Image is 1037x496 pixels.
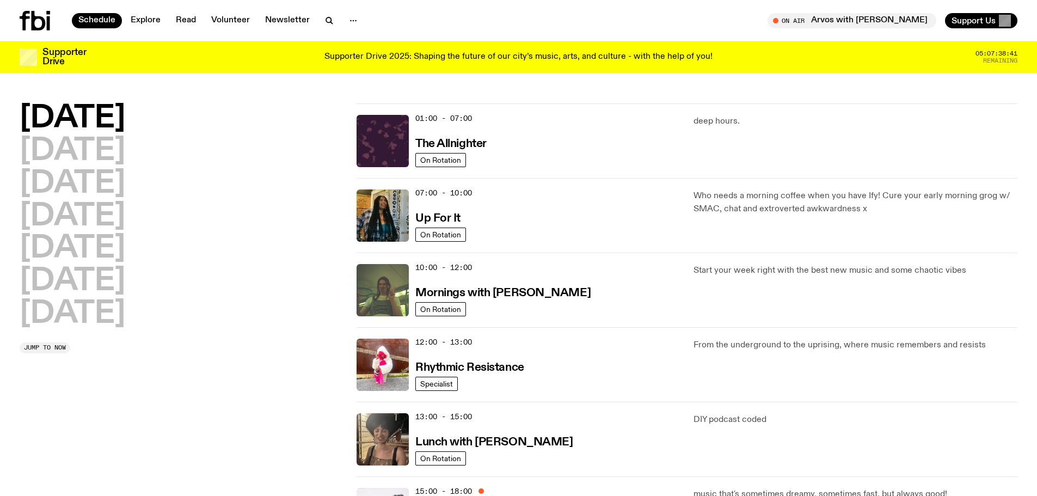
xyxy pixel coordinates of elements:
span: Jump to now [24,345,66,351]
span: On Rotation [420,156,461,164]
a: On Rotation [415,153,466,167]
a: The Allnighter [415,136,487,150]
button: [DATE] [20,103,125,134]
button: On AirArvos with [PERSON_NAME] [768,13,936,28]
a: Newsletter [259,13,316,28]
img: Attu crouches on gravel in front of a brown wall. They are wearing a white fur coat with a hood, ... [357,339,409,391]
p: deep hours. [694,115,1017,128]
button: [DATE] [20,234,125,264]
h3: Lunch with [PERSON_NAME] [415,437,573,448]
button: [DATE] [20,201,125,232]
button: [DATE] [20,299,125,329]
span: 13:00 - 15:00 [415,412,472,422]
a: Up For It [415,211,461,224]
button: [DATE] [20,266,125,297]
span: On Rotation [420,305,461,313]
a: On Rotation [415,302,466,316]
a: Explore [124,13,167,28]
p: From the underground to the uprising, where music remembers and resists [694,339,1017,352]
a: On Rotation [415,228,466,242]
a: Volunteer [205,13,256,28]
span: On Rotation [420,230,461,238]
button: Jump to now [20,342,70,353]
button: Support Us [945,13,1017,28]
a: Read [169,13,203,28]
span: 05:07:38:41 [975,51,1017,57]
p: DIY podcast coded [694,413,1017,426]
a: Schedule [72,13,122,28]
p: Who needs a morning coffee when you have Ify! Cure your early morning grog w/ SMAC, chat and extr... [694,189,1017,216]
a: Specialist [415,377,458,391]
a: On Rotation [415,451,466,466]
button: [DATE] [20,169,125,199]
span: On Rotation [420,454,461,462]
span: Specialist [420,379,453,388]
a: Rhythmic Resistance [415,360,524,373]
a: Lunch with [PERSON_NAME] [415,434,573,448]
h3: Supporter Drive [42,48,86,66]
p: Start your week right with the best new music and some chaotic vibes [694,264,1017,277]
span: Support Us [952,16,996,26]
span: 07:00 - 10:00 [415,188,472,198]
span: Remaining [983,58,1017,64]
h3: The Allnighter [415,138,487,150]
span: 10:00 - 12:00 [415,262,472,273]
span: 12:00 - 13:00 [415,337,472,347]
h3: Mornings with [PERSON_NAME] [415,287,591,299]
img: Ify - a Brown Skin girl with black braided twists, looking up to the side with her tongue stickin... [357,189,409,242]
a: Mornings with [PERSON_NAME] [415,285,591,299]
p: Supporter Drive 2025: Shaping the future of our city’s music, arts, and culture - with the help o... [324,52,713,62]
h3: Rhythmic Resistance [415,362,524,373]
button: [DATE] [20,136,125,167]
h3: Up For It [415,213,461,224]
span: 01:00 - 07:00 [415,113,472,124]
img: Jim Kretschmer in a really cute outfit with cute braids, standing on a train holding up a peace s... [357,264,409,316]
